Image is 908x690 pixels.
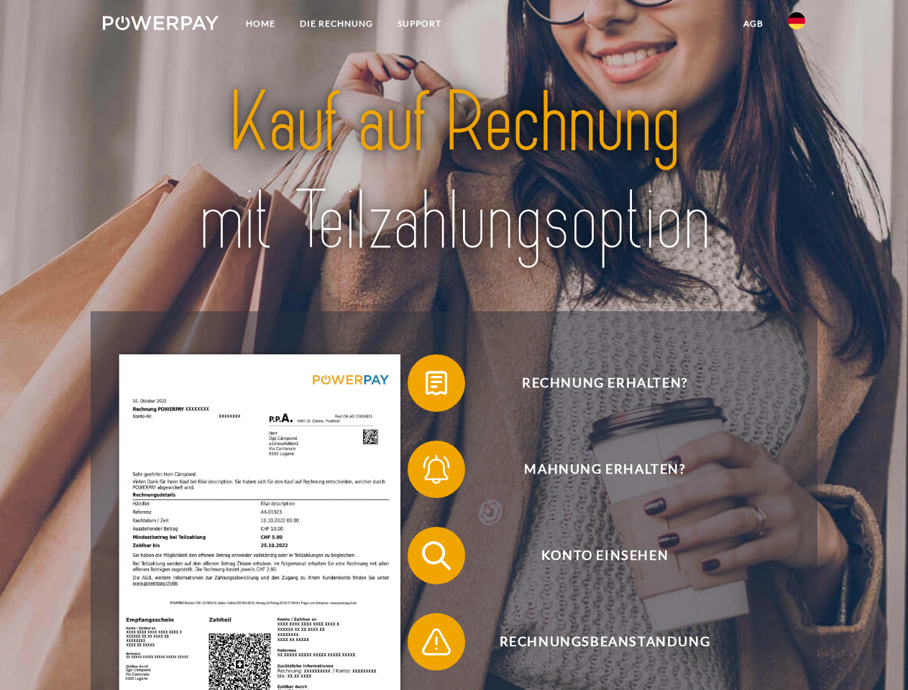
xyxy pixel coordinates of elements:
a: Home [234,11,288,37]
a: DIE RECHNUNG [288,11,385,37]
img: qb_bill.svg [418,365,454,401]
button: Rechnungsbeanstandung [408,613,781,671]
img: qb_search.svg [418,538,454,574]
span: Konto einsehen [428,527,781,584]
span: Mahnung erhalten? [428,441,781,498]
img: logo-powerpay-white.svg [103,16,219,30]
button: Mahnung erhalten? [408,441,781,498]
a: SUPPORT [385,11,454,37]
img: qb_bell.svg [418,451,454,487]
img: title-powerpay_de.svg [137,69,771,275]
button: Rechnung erhalten? [408,354,781,412]
a: agb [731,11,776,37]
span: Rechnung erhalten? [428,354,781,412]
span: Rechnungsbeanstandung [428,613,781,671]
img: qb_warning.svg [418,624,454,660]
img: de [788,12,805,29]
button: Konto einsehen [408,527,781,584]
